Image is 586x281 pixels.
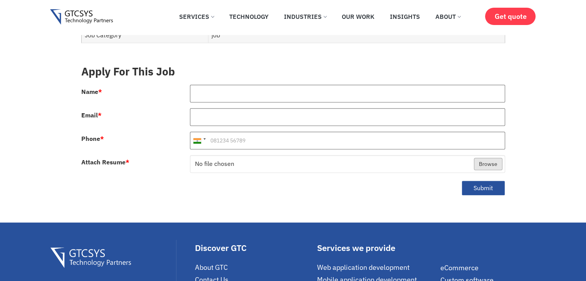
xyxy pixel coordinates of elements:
span: About GTC [195,263,228,272]
label: Phone [81,135,104,142]
a: Technology [223,8,274,25]
a: Web application development [317,263,437,272]
a: eCommerce [440,263,536,272]
a: Our Work [336,8,380,25]
img: Gtcsys logo [50,9,113,25]
a: About [430,8,466,25]
label: Attach Resume [81,159,129,165]
a: About GTC [195,263,313,272]
a: Insights [384,8,426,25]
div: Discover GTC [195,244,313,252]
span: Get quote [494,12,526,20]
img: Gtcsys Footer Logo [50,248,131,268]
h3: Apply For This Job [81,65,505,78]
iframe: chat widget [440,129,578,246]
input: 081234 56789 [190,132,505,149]
td: job [208,27,505,43]
td: Job Category [81,27,208,43]
iframe: chat widget [554,250,578,273]
span: eCommerce [440,263,479,272]
a: Services [173,8,220,25]
label: Email [81,112,102,118]
div: India (भारत): +91 [190,132,208,149]
a: Get quote [485,8,536,25]
div: Services we provide [317,244,437,252]
span: Web application development [317,263,410,272]
label: Name [81,89,102,95]
a: Industries [278,8,332,25]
